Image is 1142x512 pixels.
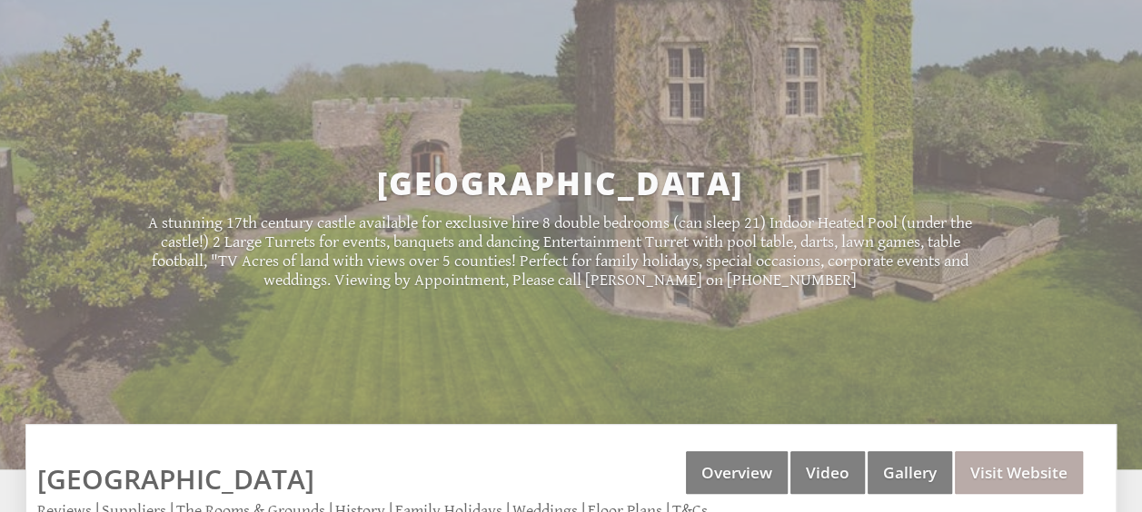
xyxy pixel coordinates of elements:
a: Video [790,451,865,494]
p: A stunning 17th century castle available for exclusive hire 8 double bedrooms (can sleep 21) Indo... [133,213,988,290]
a: [GEOGRAPHIC_DATA] [37,460,314,497]
a: Overview [686,451,788,494]
a: Gallery [868,451,952,494]
a: Visit Website [955,451,1083,494]
h2: [GEOGRAPHIC_DATA] [133,162,988,204]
